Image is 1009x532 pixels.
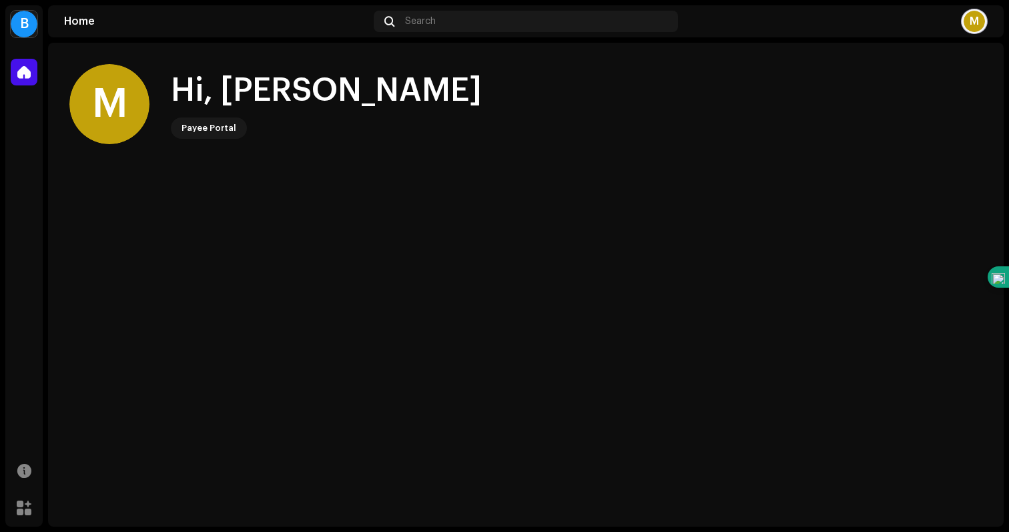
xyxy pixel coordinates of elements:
[964,11,985,32] div: M
[182,120,236,136] div: Payee Portal
[64,16,368,27] div: Home
[11,11,37,37] div: B
[69,64,149,144] div: M
[171,69,482,112] div: Hi, [PERSON_NAME]
[405,16,436,27] span: Search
